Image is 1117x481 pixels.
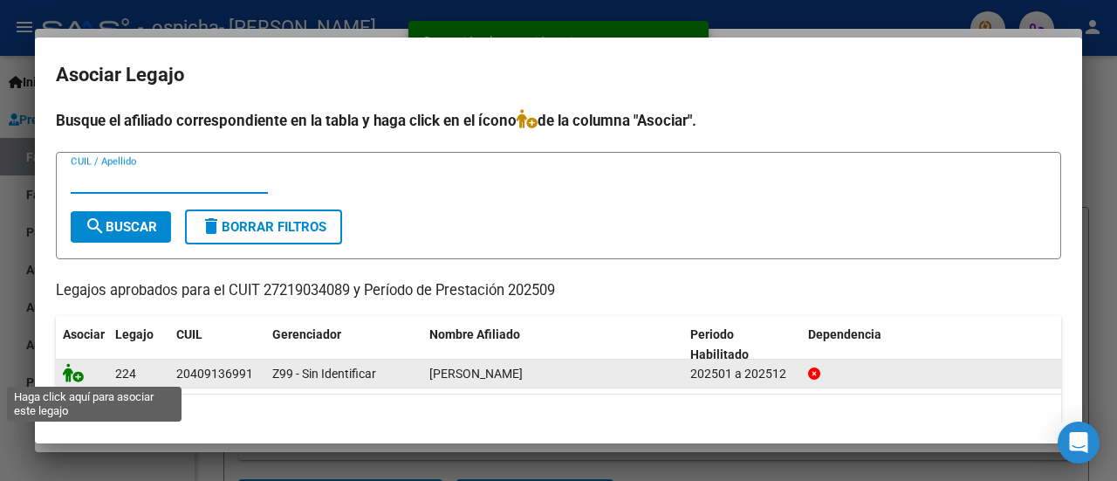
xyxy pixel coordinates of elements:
[176,364,253,384] div: 20409136991
[272,367,376,381] span: Z99 - Sin Identificar
[801,316,1062,374] datatable-header-cell: Dependencia
[108,316,169,374] datatable-header-cell: Legajo
[429,367,523,381] span: BRANDAN MARCOS IVAN
[429,327,520,341] span: Nombre Afiliado
[56,316,108,374] datatable-header-cell: Asociar
[85,219,157,235] span: Buscar
[690,364,794,384] div: 202501 a 202512
[169,316,265,374] datatable-header-cell: CUIL
[265,316,422,374] datatable-header-cell: Gerenciador
[690,327,749,361] span: Periodo Habilitado
[56,109,1061,132] h4: Busque el afiliado correspondiente en la tabla y haga click en el ícono de la columna "Asociar".
[1058,422,1100,464] div: Open Intercom Messenger
[808,327,881,341] span: Dependencia
[201,219,326,235] span: Borrar Filtros
[56,58,1061,92] h2: Asociar Legajo
[176,327,202,341] span: CUIL
[422,316,683,374] datatable-header-cell: Nombre Afiliado
[115,327,154,341] span: Legajo
[71,211,171,243] button: Buscar
[201,216,222,237] mat-icon: delete
[185,210,342,244] button: Borrar Filtros
[56,395,1061,438] div: 1 registros
[272,327,341,341] span: Gerenciador
[85,216,106,237] mat-icon: search
[683,316,801,374] datatable-header-cell: Periodo Habilitado
[115,367,136,381] span: 224
[56,280,1061,302] p: Legajos aprobados para el CUIT 27219034089 y Período de Prestación 202509
[63,327,105,341] span: Asociar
